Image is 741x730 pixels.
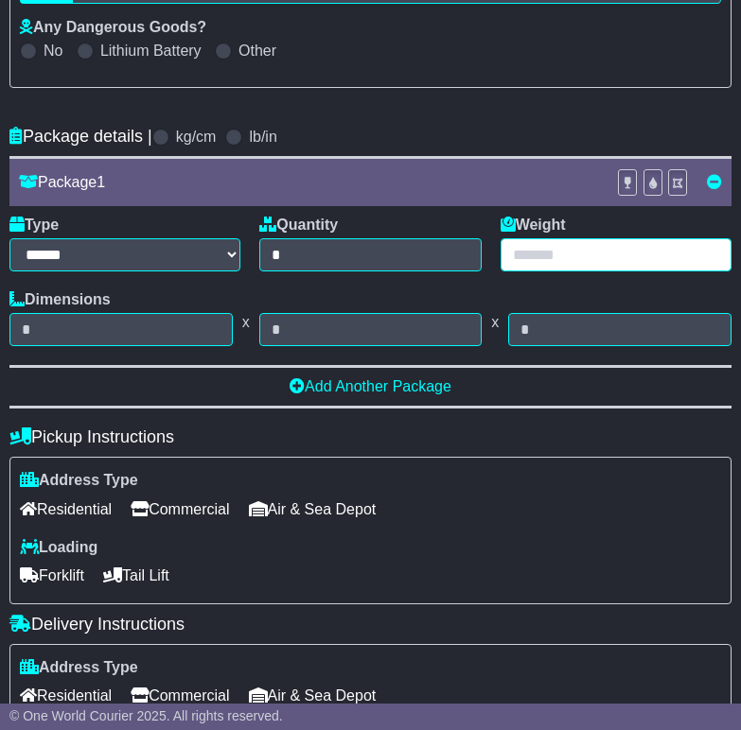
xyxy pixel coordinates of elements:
label: Any Dangerous Goods? [20,18,206,36]
h4: Pickup Instructions [9,427,732,447]
label: Quantity [259,216,338,234]
label: Weight [501,216,566,234]
label: Lithium Battery [100,42,202,60]
label: Type [9,216,59,234]
span: Air & Sea Depot [249,681,377,710]
span: x [233,313,259,331]
label: No [44,42,62,60]
span: Air & Sea Depot [249,495,377,524]
span: Tail Lift [103,561,169,590]
label: Loading [20,538,97,556]
span: Forklift [20,561,84,590]
span: x [482,313,508,331]
label: Address Type [20,471,138,489]
h4: Package details | [9,127,152,147]
div: Package [9,173,608,191]
label: Other [238,42,276,60]
label: Address Type [20,658,138,676]
span: Residential [20,681,112,710]
a: Add Another Package [290,378,451,394]
span: Commercial [131,495,229,524]
span: © One World Courier 2025. All rights reserved. [9,708,283,723]
a: Remove this item [707,174,722,190]
label: kg/cm [176,128,217,146]
h4: Delivery Instructions [9,615,732,634]
span: Residential [20,495,112,524]
label: Dimensions [9,290,111,308]
label: lb/in [249,128,276,146]
span: 1 [97,174,105,190]
span: Commercial [131,681,229,710]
